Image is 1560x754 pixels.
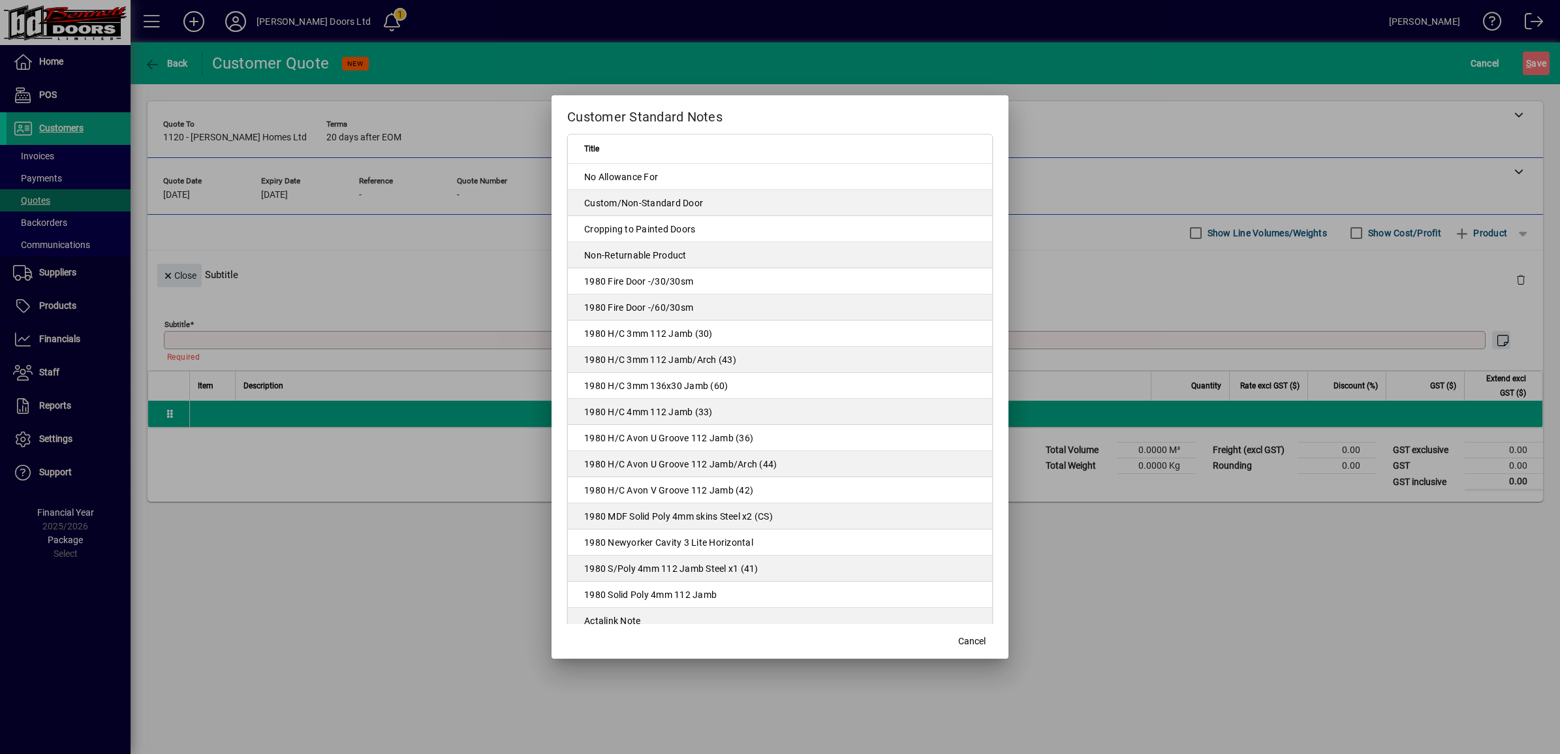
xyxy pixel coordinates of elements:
[552,95,1008,133] h2: Customer Standard Notes
[568,268,992,294] td: 1980 Fire Door -/30/30sm
[568,529,992,556] td: 1980 Newyorker Cavity 3 Lite Horizontal
[568,451,992,477] td: 1980 H/C Avon U Groove 112 Jamb/Arch (44)
[568,190,992,216] td: Custom/Non-Standard Door
[568,608,992,634] td: Actalink Note
[951,630,993,653] button: Cancel
[568,399,992,425] td: 1980 H/C 4mm 112 Jamb (33)
[568,347,992,373] td: 1980 H/C 3mm 112 Jamb/Arch (43)
[584,142,599,156] span: Title
[568,242,992,268] td: Non-Returnable Product
[568,425,992,451] td: 1980 H/C Avon U Groove 112 Jamb (36)
[568,321,992,347] td: 1980 H/C 3mm 112 Jamb (30)
[568,477,992,503] td: 1980 H/C Avon V Groove 112 Jamb (42)
[568,164,992,190] td: No Allowance For
[568,216,992,242] td: Cropping to Painted Doors
[568,556,992,582] td: 1980 S/Poly 4mm 112 Jamb Steel x1 (41)
[568,582,992,608] td: 1980 Solid Poly 4mm 112 Jamb
[568,294,992,321] td: 1980 Fire Door -/60/30sm
[958,635,986,648] span: Cancel
[568,503,992,529] td: 1980 MDF Solid Poly 4mm skins Steel x2 (CS)
[568,373,992,399] td: 1980 H/C 3mm 136x30 Jamb (60)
